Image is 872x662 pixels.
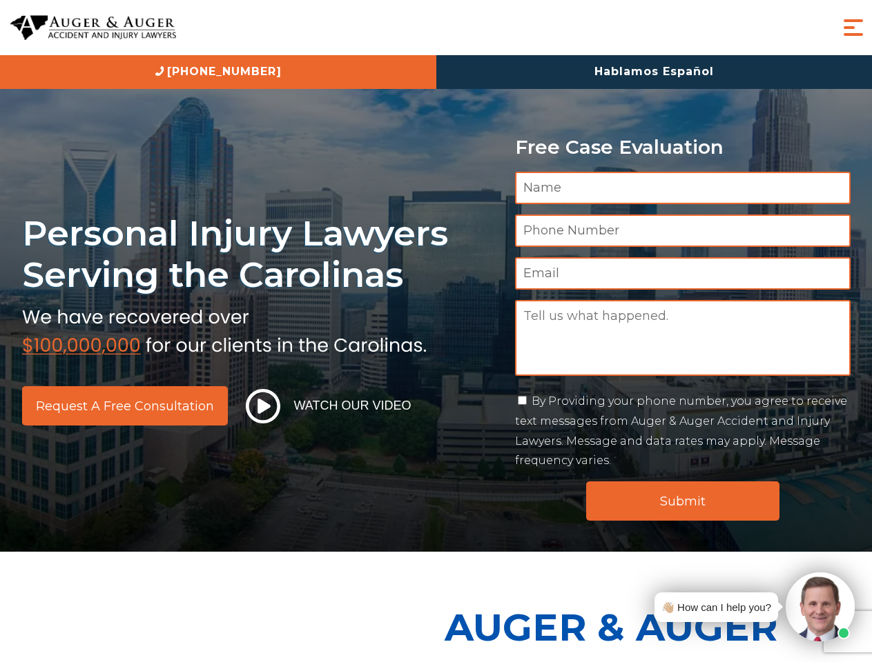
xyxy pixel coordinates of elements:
[10,15,176,41] img: Auger & Auger Accident and Injury Lawyers Logo
[515,137,851,158] p: Free Case Evaluation
[242,388,416,424] button: Watch Our Video
[445,593,864,661] p: Auger & Auger
[22,386,228,425] a: Request a Free Consultation
[661,598,771,616] div: 👋🏼 How can I help you?
[786,572,855,641] img: Intaker widget Avatar
[22,212,498,296] h1: Personal Injury Lawyers Serving the Carolinas
[22,303,427,355] img: sub text
[515,257,851,290] input: Email
[515,394,847,467] label: By Providing your phone number, you agree to receive text messages from Auger & Auger Accident an...
[586,481,779,521] input: Submit
[515,172,851,204] input: Name
[36,400,214,412] span: Request a Free Consultation
[840,14,867,41] button: Menu
[515,214,851,247] input: Phone Number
